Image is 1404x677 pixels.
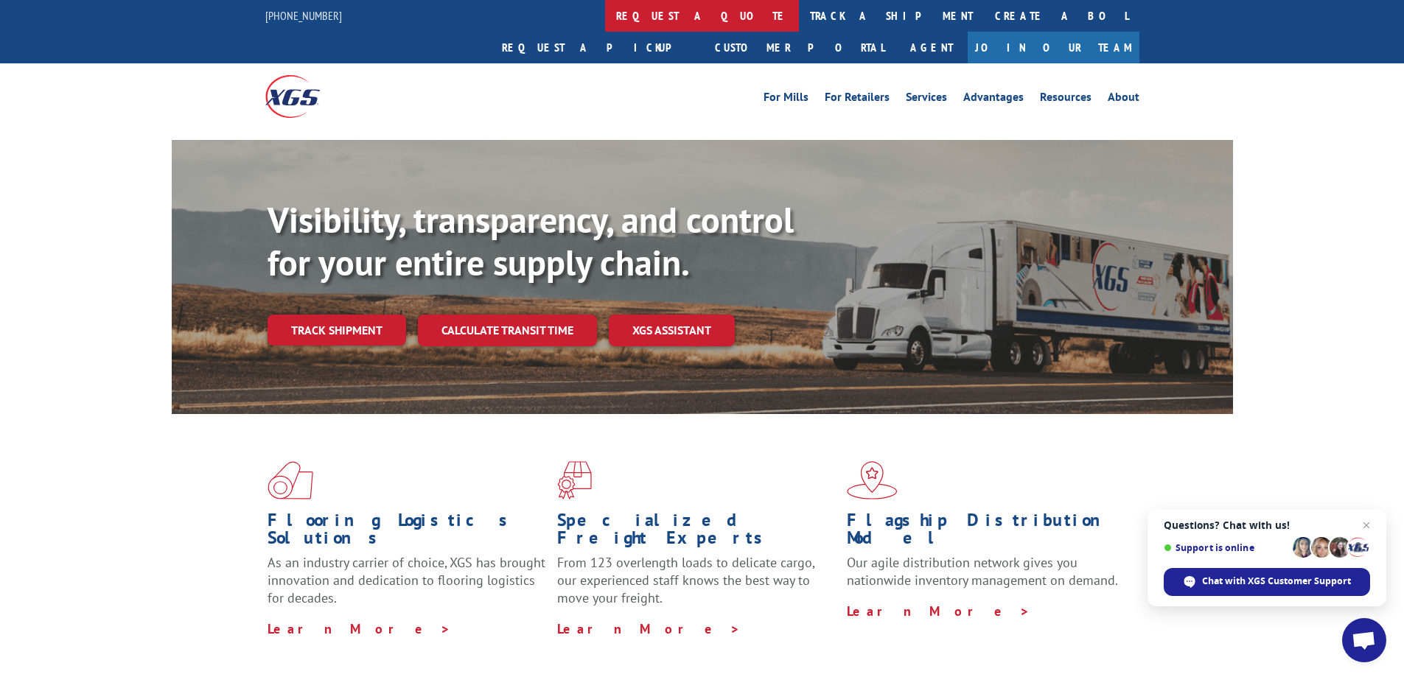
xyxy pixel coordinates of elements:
[557,511,836,554] h1: Specialized Freight Experts
[1164,519,1370,531] span: Questions? Chat with us!
[1202,575,1351,588] span: Chat with XGS Customer Support
[1342,618,1386,662] div: Open chat
[825,91,890,108] a: For Retailers
[557,461,592,499] img: xgs-icon-focused-on-flooring-red
[557,554,836,620] p: From 123 overlength loads to delicate cargo, our experienced staff knows the best way to move you...
[847,511,1125,554] h1: Flagship Distribution Model
[847,603,1030,620] a: Learn More >
[963,91,1024,108] a: Advantages
[895,32,968,63] a: Agent
[1358,516,1375,534] span: Close chat
[1164,542,1288,553] span: Support is online
[268,461,313,499] img: xgs-icon-total-supply-chain-intelligence-red
[1040,91,1092,108] a: Resources
[968,32,1139,63] a: Join Our Team
[265,8,342,23] a: [PHONE_NUMBER]
[557,620,741,637] a: Learn More >
[1164,568,1370,596] div: Chat with XGS Customer Support
[609,315,735,346] a: XGS ASSISTANT
[268,197,794,285] b: Visibility, transparency, and control for your entire supply chain.
[847,554,1118,589] span: Our agile distribution network gives you nationwide inventory management on demand.
[268,554,545,606] span: As an industry carrier of choice, XGS has brought innovation and dedication to flooring logistics...
[268,620,451,637] a: Learn More >
[268,511,546,554] h1: Flooring Logistics Solutions
[418,315,597,346] a: Calculate transit time
[764,91,808,108] a: For Mills
[491,32,704,63] a: Request a pickup
[1108,91,1139,108] a: About
[704,32,895,63] a: Customer Portal
[268,315,406,345] a: Track shipment
[847,461,898,499] img: xgs-icon-flagship-distribution-model-red
[906,91,947,108] a: Services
